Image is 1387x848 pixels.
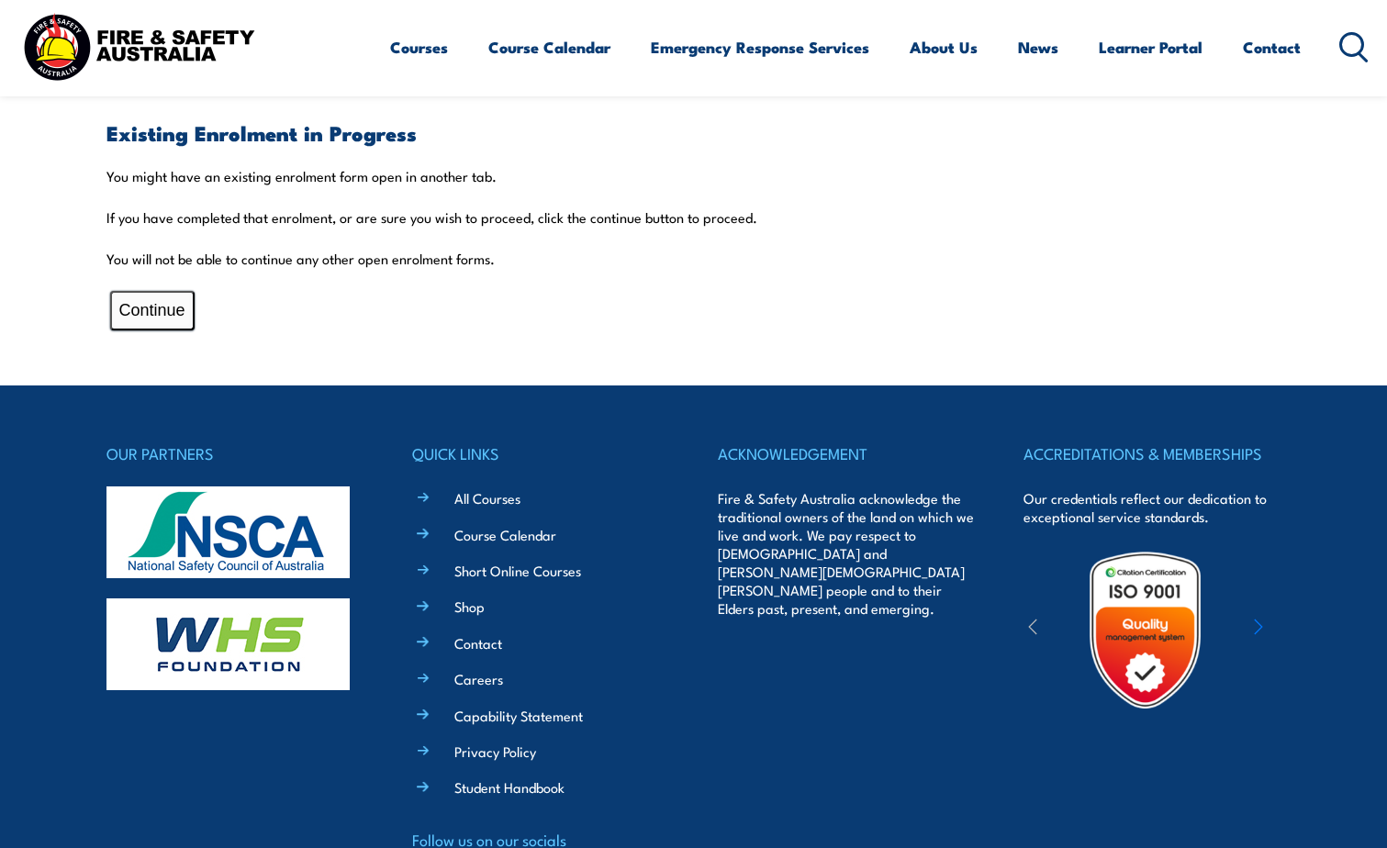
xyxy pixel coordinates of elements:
[454,633,502,653] a: Contact
[718,489,975,618] p: Fire & Safety Australia acknowledge the traditional owners of the land on which we live and work....
[454,669,503,688] a: Careers
[390,23,448,72] a: Courses
[1226,598,1386,662] img: ewpa-logo
[110,291,195,330] button: Continue
[106,208,1281,227] p: If you have completed that enrolment, or are sure you wish to proceed, click the continue button ...
[651,23,869,72] a: Emergency Response Services
[454,488,520,508] a: All Courses
[718,441,975,466] h4: ACKNOWLEDGEMENT
[1023,489,1281,526] p: Our credentials reflect our dedication to exceptional service standards.
[1099,23,1202,72] a: Learner Portal
[1243,23,1301,72] a: Contact
[454,525,556,544] a: Course Calendar
[1018,23,1058,72] a: News
[106,486,350,578] img: nsca-logo-footer
[106,167,1281,185] p: You might have an existing enrolment form open in another tab.
[1023,441,1281,466] h4: ACCREDITATIONS & MEMBERSHIPS
[106,598,350,690] img: whs-logo-footer
[1065,550,1225,710] img: Untitled design (19)
[454,742,536,761] a: Privacy Policy
[454,777,565,797] a: Student Handbook
[488,23,610,72] a: Course Calendar
[454,706,583,725] a: Capability Statement
[106,441,364,466] h4: OUR PARTNERS
[910,23,978,72] a: About Us
[412,441,669,466] h4: QUICK LINKS
[106,122,1281,143] h3: Existing Enrolment in Progress
[454,561,581,580] a: Short Online Courses
[106,250,1281,268] p: You will not be able to continue any other open enrolment forms.
[454,597,485,616] a: Shop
